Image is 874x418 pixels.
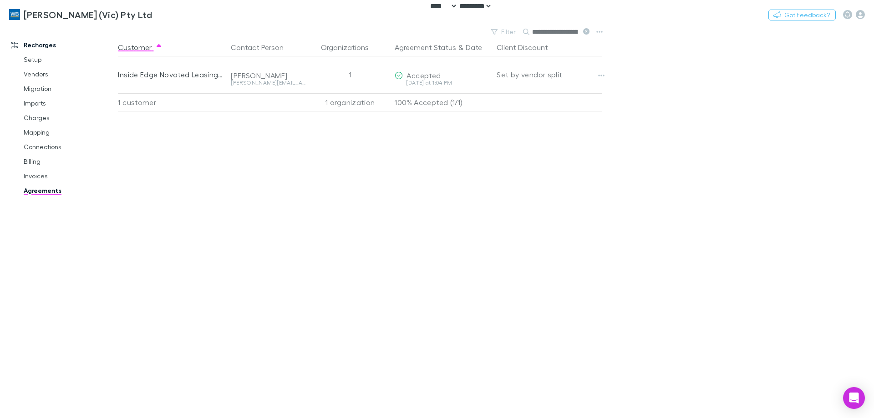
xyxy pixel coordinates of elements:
div: Inside Edge Novated Leasing Pty Ltd [118,56,224,93]
button: Client Discount [497,38,559,56]
button: Organizations [321,38,380,56]
a: Invoices [15,169,123,183]
a: Migration [15,81,123,96]
div: [PERSON_NAME] [231,71,305,80]
button: Contact Person [231,38,295,56]
button: Filter [487,26,521,37]
a: Mapping [15,125,123,140]
div: 1 organization [309,93,391,111]
button: Date [466,38,482,56]
a: Billing [15,154,123,169]
a: Imports [15,96,123,111]
a: Connections [15,140,123,154]
a: Recharges [2,38,123,52]
div: & [395,38,489,56]
img: William Buck (Vic) Pty Ltd's Logo [9,9,20,20]
div: Set by vendor split [497,56,602,93]
span: Accepted [407,71,441,80]
button: Agreement Status [395,38,456,56]
a: Charges [15,111,123,125]
a: Setup [15,52,123,67]
div: Open Intercom Messenger [843,387,865,409]
a: Vendors [15,67,123,81]
p: 100% Accepted (1/1) [395,94,489,111]
div: [PERSON_NAME][EMAIL_ADDRESS][DOMAIN_NAME] [231,80,305,86]
a: Agreements [15,183,123,198]
h3: [PERSON_NAME] (Vic) Pty Ltd [24,9,152,20]
div: [DATE] at 1:04 PM [395,80,489,86]
div: 1 customer [118,93,227,111]
button: Customer [118,38,163,56]
a: [PERSON_NAME] (Vic) Pty Ltd [4,4,158,25]
div: 1 [309,56,391,93]
button: Got Feedback? [768,10,836,20]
